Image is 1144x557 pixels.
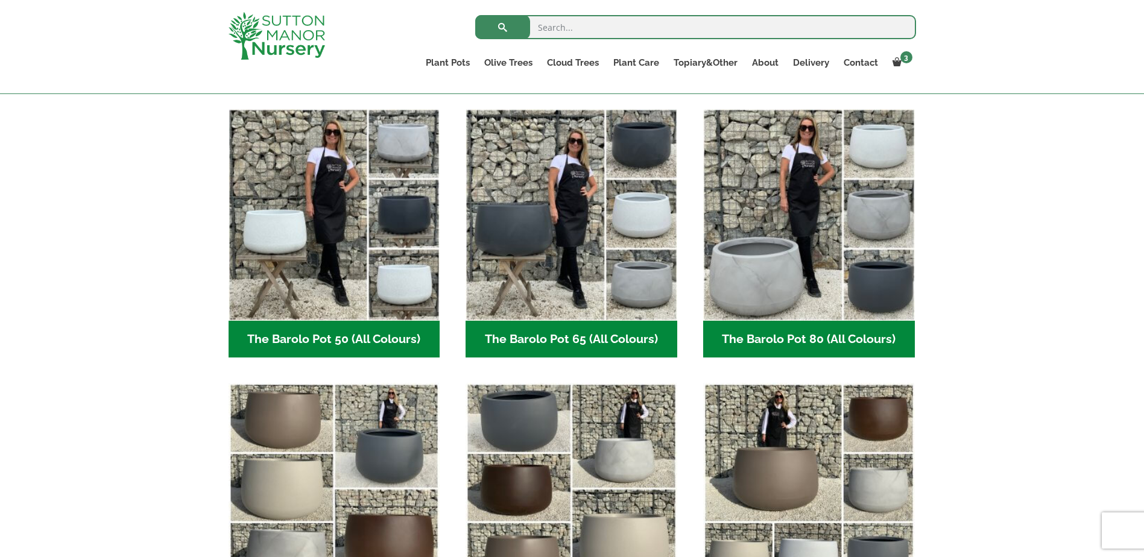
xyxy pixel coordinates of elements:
a: Visit product category The Barolo Pot 80 (All Colours) [703,109,915,357]
a: 3 [885,54,916,71]
a: Contact [836,54,885,71]
img: logo [229,12,325,60]
img: The Barolo Pot 65 (All Colours) [466,109,677,321]
a: Topiary&Other [666,54,745,71]
a: Olive Trees [477,54,540,71]
h2: The Barolo Pot 50 (All Colours) [229,321,440,358]
a: About [745,54,786,71]
h2: The Barolo Pot 80 (All Colours) [703,321,915,358]
span: 3 [900,51,912,63]
a: Visit product category The Barolo Pot 65 (All Colours) [466,109,677,357]
a: Delivery [786,54,836,71]
img: The Barolo Pot 80 (All Colours) [703,109,915,321]
input: Search... [475,15,916,39]
a: Plant Pots [419,54,477,71]
h2: The Barolo Pot 65 (All Colours) [466,321,677,358]
a: Plant Care [606,54,666,71]
a: Cloud Trees [540,54,606,71]
img: The Barolo Pot 50 (All Colours) [229,109,440,321]
a: Visit product category The Barolo Pot 50 (All Colours) [229,109,440,357]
